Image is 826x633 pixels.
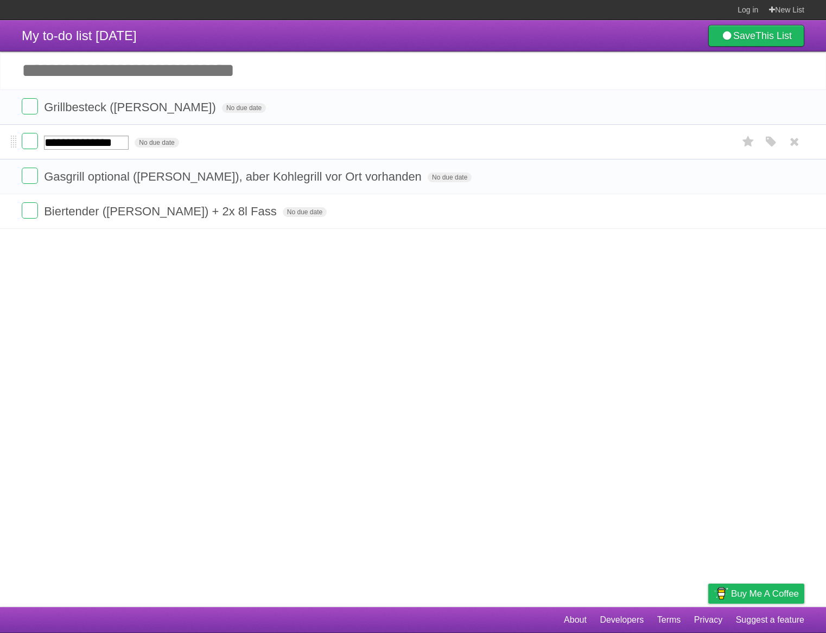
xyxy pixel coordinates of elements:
span: No due date [283,207,327,217]
a: About [564,610,587,630]
label: Done [22,98,38,114]
a: Privacy [694,610,722,630]
label: Done [22,133,38,149]
span: No due date [428,172,472,182]
span: No due date [135,138,179,148]
span: Grillbesteck ([PERSON_NAME]) [44,100,219,114]
span: No due date [222,103,266,113]
a: Suggest a feature [736,610,804,630]
img: Buy me a coffee [714,584,728,603]
a: Buy me a coffee [708,584,804,604]
span: Gasgrill optional ([PERSON_NAME]), aber Kohlegrill vor Ort vorhanden [44,170,424,183]
span: My to-do list [DATE] [22,28,137,43]
label: Done [22,168,38,184]
a: SaveThis List [708,25,804,47]
label: Star task [738,133,759,151]
b: This List [755,30,792,41]
a: Developers [600,610,644,630]
a: Terms [657,610,681,630]
span: Biertender ([PERSON_NAME]) + 2x 8l Fass [44,204,279,218]
label: Done [22,202,38,219]
span: Buy me a coffee [731,584,799,603]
